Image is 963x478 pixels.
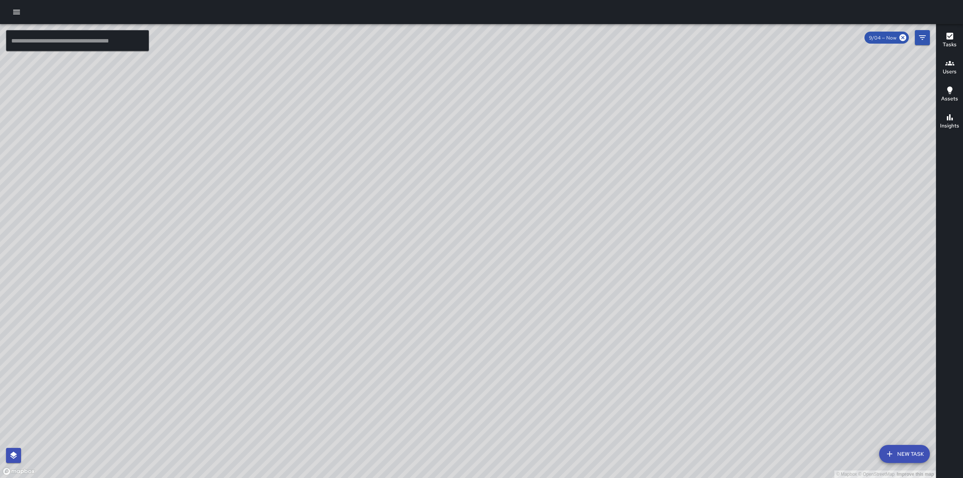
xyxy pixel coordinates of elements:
[936,81,963,108] button: Assets
[936,108,963,135] button: Insights
[943,68,957,76] h6: Users
[943,41,957,49] h6: Tasks
[936,54,963,81] button: Users
[941,95,958,103] h6: Assets
[940,122,959,130] h6: Insights
[936,27,963,54] button: Tasks
[879,445,930,463] button: New Task
[915,30,930,45] button: Filters
[864,32,909,44] div: 9/04 — Now
[864,35,901,41] span: 9/04 — Now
